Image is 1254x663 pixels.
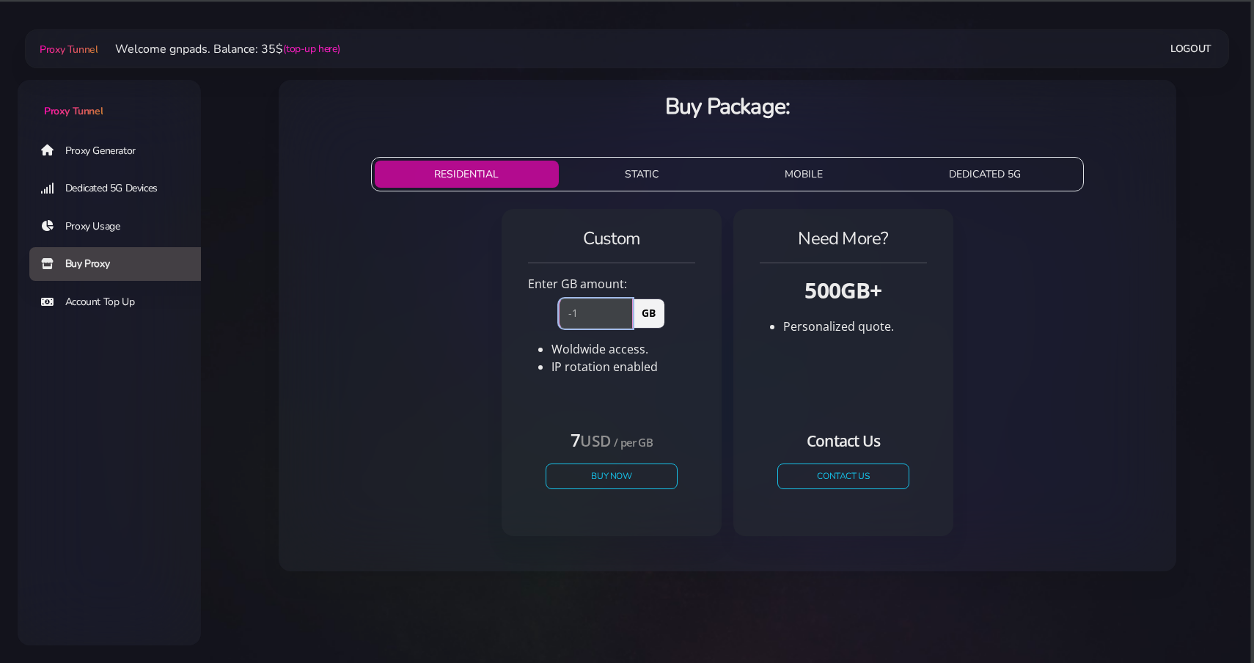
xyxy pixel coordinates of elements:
button: DEDICATED 5G [889,161,1081,188]
li: Welcome gnpads. Balance: 35$ [98,40,340,58]
small: / per GB [614,435,653,450]
button: STATIC [565,161,719,188]
a: Account Top Up [29,285,213,319]
input: 0 [559,298,633,328]
li: IP rotation enabled [551,358,695,376]
a: Proxy Generator [29,133,213,167]
span: GB [632,298,664,328]
h4: Custom [528,227,695,251]
h3: Buy Package: [290,92,1165,122]
a: Buy Proxy [29,247,213,281]
button: MOBILE [725,161,883,188]
a: Proxy Tunnel [18,80,201,119]
h3: 500GB+ [760,275,927,305]
small: Contact Us [807,431,880,451]
button: RESIDENTIAL [375,161,560,188]
h4: 7 [546,428,678,452]
a: Logout [1170,35,1211,62]
a: Proxy Usage [29,210,213,243]
iframe: Webchat Widget [1183,592,1236,645]
div: Enter GB amount: [519,275,704,293]
a: (top-up here) [283,41,340,56]
li: Woldwide access. [551,340,695,358]
span: Proxy Tunnel [40,43,98,56]
a: Proxy Tunnel [37,37,98,61]
span: Proxy Tunnel [44,104,103,118]
li: Personalized quote. [783,318,927,335]
a: CONTACT US [777,464,909,489]
small: USD [580,431,610,451]
h4: Need More? [760,227,927,251]
button: Buy Now [546,464,678,489]
a: Dedicated 5G Devices [29,172,213,205]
